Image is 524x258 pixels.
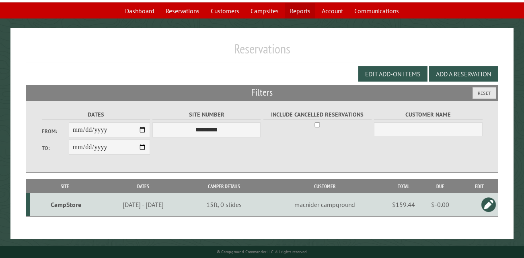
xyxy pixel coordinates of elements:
h1: Reservations [26,41,498,63]
button: Reset [473,87,496,99]
td: macnider campground [262,193,388,216]
a: Account [317,3,348,18]
h2: Filters [26,85,498,100]
div: [DATE] - [DATE] [101,201,185,209]
label: Dates [42,110,150,119]
a: Reservations [161,3,204,18]
th: Edit [461,179,498,193]
th: Total [388,179,420,193]
th: Customer [262,179,388,193]
label: Customer Name [374,110,482,119]
label: Site Number [152,110,261,119]
td: 15ft, 0 slides [187,193,262,216]
a: Reports [285,3,315,18]
a: Customers [206,3,244,18]
th: Dates [100,179,186,193]
label: Include Cancelled Reservations [263,110,372,119]
small: © Campground Commander LLC. All rights reserved. [217,249,308,254]
th: Due [420,179,461,193]
button: Edit Add-on Items [358,66,427,82]
label: From: [42,127,69,135]
a: Dashboard [120,3,159,18]
a: Communications [349,3,404,18]
a: Campsites [246,3,284,18]
td: $-0.00 [420,193,461,216]
th: Site [30,179,100,193]
label: To: [42,144,69,152]
th: Camper Details [187,179,262,193]
td: $159.44 [388,193,420,216]
button: Add a Reservation [429,66,498,82]
div: CampStore [33,201,99,209]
